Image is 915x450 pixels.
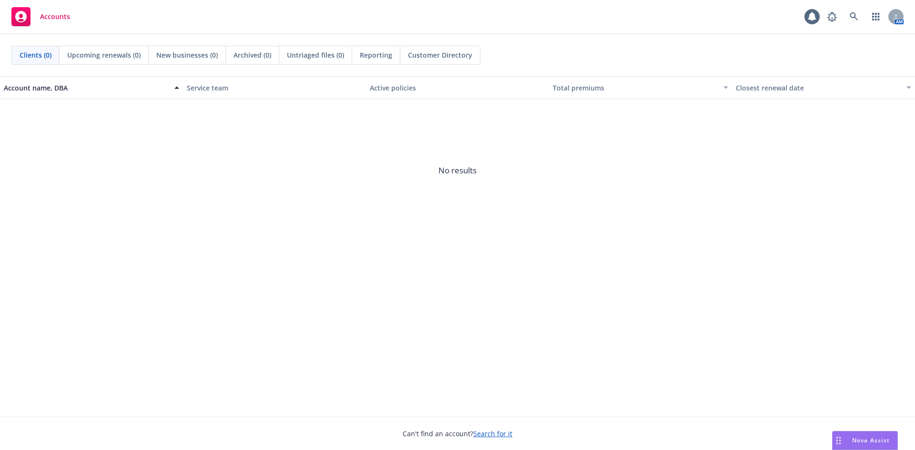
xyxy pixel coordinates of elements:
a: Switch app [866,7,885,26]
span: Reporting [360,50,392,60]
div: Service team [187,83,362,93]
a: Search [844,7,864,26]
a: Report a Bug [823,7,842,26]
button: Nova Assist [832,431,898,450]
div: Active policies [370,83,545,93]
span: New businesses (0) [156,50,218,60]
span: Archived (0) [234,50,271,60]
a: Search for it [473,429,512,438]
button: Total premiums [549,76,732,99]
span: Clients (0) [20,50,51,60]
div: Account name, DBA [4,83,169,93]
div: Total premiums [553,83,718,93]
a: Accounts [8,3,74,30]
button: Closest renewal date [732,76,915,99]
button: Service team [183,76,366,99]
span: Nova Assist [852,436,890,444]
div: Drag to move [833,431,844,450]
button: Active policies [366,76,549,99]
span: Upcoming renewals (0) [67,50,141,60]
span: Accounts [40,13,70,20]
span: Can't find an account? [403,429,512,439]
span: Untriaged files (0) [287,50,344,60]
span: Customer Directory [408,50,472,60]
div: Closest renewal date [736,83,901,93]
